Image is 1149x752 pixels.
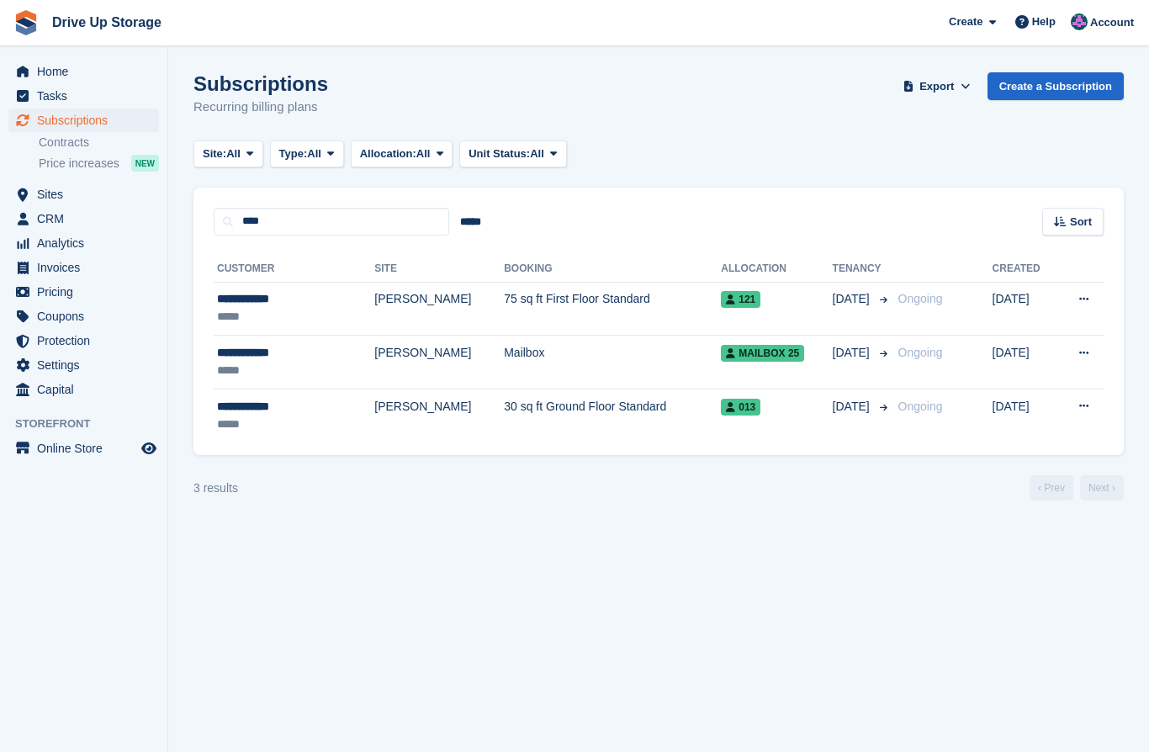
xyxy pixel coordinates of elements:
td: [DATE] [993,282,1056,336]
a: Contracts [39,135,159,151]
div: 3 results [193,479,238,497]
span: Analytics [37,231,138,255]
span: Help [1032,13,1056,30]
span: Account [1090,14,1134,31]
th: Site [374,256,504,283]
nav: Page [1026,475,1127,500]
span: Ongoing [898,346,943,359]
span: Price increases [39,156,119,172]
span: Sort [1070,214,1092,230]
span: [DATE] [833,398,873,416]
span: All [530,146,544,162]
a: menu [8,280,159,304]
a: menu [8,256,159,279]
a: menu [8,437,159,460]
a: menu [8,329,159,352]
a: menu [8,378,159,401]
span: Sites [37,183,138,206]
span: Export [919,78,954,95]
td: Mailbox [504,336,721,389]
span: Storefront [15,416,167,432]
span: Subscriptions [37,109,138,132]
span: Site: [203,146,226,162]
span: Invoices [37,256,138,279]
span: Online Store [37,437,138,460]
span: Create [949,13,982,30]
th: Booking [504,256,721,283]
th: Created [993,256,1056,283]
span: Pricing [37,280,138,304]
span: Type: [279,146,308,162]
span: All [226,146,241,162]
span: [DATE] [833,344,873,362]
a: menu [8,183,159,206]
a: Previous [1030,475,1073,500]
a: Next [1080,475,1124,500]
span: All [307,146,321,162]
td: [PERSON_NAME] [374,282,504,336]
td: [PERSON_NAME] [374,389,504,442]
span: Coupons [37,305,138,328]
a: Drive Up Storage [45,8,168,36]
a: menu [8,353,159,377]
span: Home [37,60,138,83]
a: Price increases NEW [39,154,159,172]
span: Mailbox 25 [721,345,804,362]
td: 75 sq ft First Floor Standard [504,282,721,336]
th: Allocation [721,256,832,283]
span: CRM [37,207,138,230]
a: menu [8,60,159,83]
a: menu [8,207,159,230]
th: Customer [214,256,374,283]
h1: Subscriptions [193,72,328,95]
a: menu [8,231,159,255]
th: Tenancy [833,256,892,283]
td: [DATE] [993,336,1056,389]
p: Recurring billing plans [193,98,328,117]
span: All [416,146,431,162]
span: Settings [37,353,138,377]
span: Capital [37,378,138,401]
td: 30 sq ft Ground Floor Standard [504,389,721,442]
img: Andy [1071,13,1088,30]
button: Allocation: All [351,140,453,168]
span: Allocation: [360,146,416,162]
td: [PERSON_NAME] [374,336,504,389]
a: menu [8,84,159,108]
a: Create a Subscription [988,72,1124,100]
span: [DATE] [833,290,873,308]
span: 013 [721,399,760,416]
span: Ongoing [898,400,943,413]
a: Preview store [139,438,159,458]
a: menu [8,305,159,328]
button: Type: All [270,140,344,168]
button: Unit Status: All [459,140,566,168]
img: stora-icon-8386f47178a22dfd0bd8f6a31ec36ba5ce8667c1dd55bd0f319d3a0aa187defe.svg [13,10,39,35]
span: 121 [721,291,760,308]
span: Protection [37,329,138,352]
td: [DATE] [993,389,1056,442]
span: Unit Status: [469,146,530,162]
a: menu [8,109,159,132]
span: Tasks [37,84,138,108]
span: Ongoing [898,292,943,305]
button: Site: All [193,140,263,168]
div: NEW [131,155,159,172]
button: Export [900,72,974,100]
